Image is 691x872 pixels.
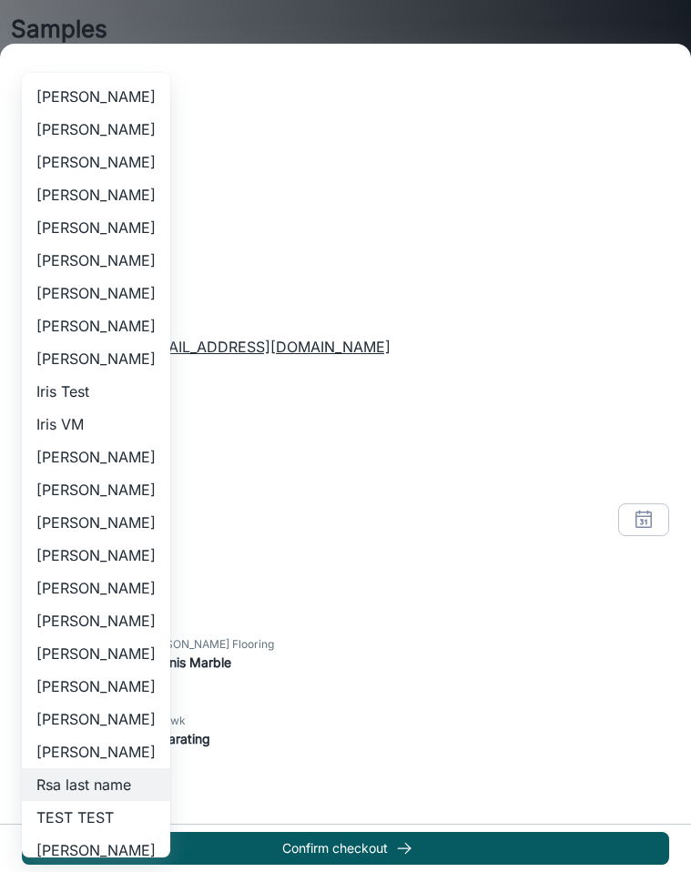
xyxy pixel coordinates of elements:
[22,244,170,277] li: [PERSON_NAME]
[22,735,170,768] li: [PERSON_NAME]
[22,178,170,211] li: [PERSON_NAME]
[22,506,170,539] li: [PERSON_NAME]
[22,146,170,178] li: [PERSON_NAME]
[22,801,170,834] li: TEST TEST
[22,473,170,506] li: [PERSON_NAME]
[22,277,170,309] li: [PERSON_NAME]
[22,670,170,703] li: [PERSON_NAME]
[22,703,170,735] li: [PERSON_NAME]
[22,572,170,604] li: [PERSON_NAME]
[22,408,170,441] li: Iris VM
[22,834,170,867] li: [PERSON_NAME]
[22,375,170,408] li: Iris Test
[22,441,170,473] li: [PERSON_NAME]
[22,637,170,670] li: [PERSON_NAME]
[22,768,170,801] li: Rsa last name
[22,539,170,572] li: [PERSON_NAME]
[22,604,170,637] li: [PERSON_NAME]
[22,342,170,375] li: [PERSON_NAME]
[22,113,170,146] li: [PERSON_NAME]
[22,80,170,113] li: [PERSON_NAME]
[22,309,170,342] li: [PERSON_NAME]
[22,211,170,244] li: [PERSON_NAME]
